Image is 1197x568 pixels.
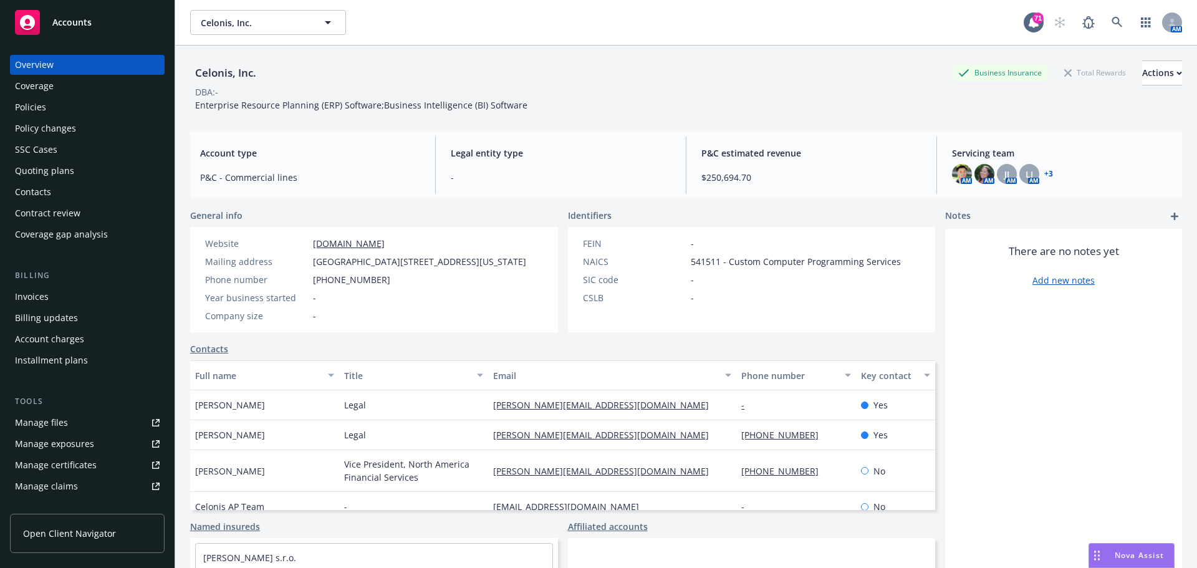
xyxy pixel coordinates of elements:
div: Phone number [741,369,837,382]
div: Billing updates [15,308,78,328]
button: Phone number [736,360,855,390]
span: P&C - Commercial lines [200,171,420,184]
div: Actions [1142,61,1182,85]
a: [PHONE_NUMBER] [741,429,829,441]
a: Switch app [1133,10,1158,35]
button: Title [339,360,488,390]
a: Invoices [10,287,165,307]
span: Yes [873,428,888,441]
img: photo [974,164,994,184]
span: Open Client Navigator [23,527,116,540]
span: $250,694.70 [701,171,921,184]
div: Overview [15,55,54,75]
button: Nova Assist [1089,543,1175,568]
div: Email [493,369,718,382]
a: Billing updates [10,308,165,328]
a: [PERSON_NAME][EMAIL_ADDRESS][DOMAIN_NAME] [493,399,719,411]
span: [PERSON_NAME] [195,465,265,478]
span: LI [1026,168,1033,181]
div: Year business started [205,291,308,304]
span: - [313,291,316,304]
a: Coverage gap analysis [10,224,165,244]
span: - [451,171,671,184]
div: Celonis, Inc. [190,65,261,81]
a: Account charges [10,329,165,349]
span: Identifiers [568,209,612,222]
a: Coverage [10,76,165,96]
span: No [873,500,885,513]
div: Contract review [15,203,80,223]
div: SSC Cases [15,140,57,160]
a: [DOMAIN_NAME] [313,238,385,249]
span: - [313,309,316,322]
span: P&C estimated revenue [701,147,921,160]
a: SSC Cases [10,140,165,160]
div: FEIN [583,237,686,250]
a: - [741,501,754,513]
div: Website [205,237,308,250]
span: - [691,273,694,286]
span: There are no notes yet [1009,244,1119,259]
div: Quoting plans [15,161,74,181]
a: [PERSON_NAME][EMAIL_ADDRESS][DOMAIN_NAME] [493,465,719,477]
a: Policies [10,97,165,117]
div: Manage certificates [15,455,97,475]
div: Manage claims [15,476,78,496]
div: Manage BORs [15,498,74,517]
div: Title [344,369,469,382]
div: Policies [15,97,46,117]
button: Celonis, Inc. [190,10,346,35]
a: Contacts [10,182,165,202]
img: photo [952,164,972,184]
div: Invoices [15,287,49,307]
div: DBA: - [195,85,218,99]
a: Accounts [10,5,165,40]
span: - [344,500,347,513]
div: 71 [1032,12,1044,24]
button: Email [488,360,736,390]
a: Search [1105,10,1130,35]
div: Company size [205,309,308,322]
span: Servicing team [952,147,1172,160]
a: Manage claims [10,476,165,496]
div: Business Insurance [952,65,1048,80]
span: [PERSON_NAME] [195,398,265,412]
a: [EMAIL_ADDRESS][DOMAIN_NAME] [493,501,649,513]
span: Enterprise Resource Planning (ERP) Software;Business Intelligence (BI) Software [195,99,527,111]
div: Contacts [15,182,51,202]
div: Coverage [15,76,54,96]
span: Legal [344,398,366,412]
a: [PERSON_NAME][EMAIL_ADDRESS][DOMAIN_NAME] [493,429,719,441]
span: Yes [873,398,888,412]
div: Installment plans [15,350,88,370]
div: Tools [10,395,165,408]
div: Account charges [15,329,84,349]
span: Account type [200,147,420,160]
div: NAICS [583,255,686,268]
a: [PERSON_NAME] s.r.o. [203,552,296,564]
a: Quoting plans [10,161,165,181]
div: Full name [195,369,320,382]
span: No [873,465,885,478]
span: General info [190,209,243,222]
a: Overview [10,55,165,75]
a: Manage files [10,413,165,433]
div: Coverage gap analysis [15,224,108,244]
a: Start snowing [1047,10,1072,35]
span: Legal entity type [451,147,671,160]
span: [PERSON_NAME] [195,428,265,441]
a: Manage certificates [10,455,165,475]
span: Celonis AP Team [195,500,264,513]
span: [GEOGRAPHIC_DATA][STREET_ADDRESS][US_STATE] [313,255,526,268]
a: Installment plans [10,350,165,370]
div: Billing [10,269,165,282]
div: Drag to move [1089,544,1105,567]
span: - [691,291,694,304]
div: Policy changes [15,118,76,138]
div: Mailing address [205,255,308,268]
span: Celonis, Inc. [201,16,309,29]
span: 541511 - Custom Computer Programming Services [691,255,901,268]
div: CSLB [583,291,686,304]
a: - [741,399,754,411]
span: JJ [1004,168,1009,181]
